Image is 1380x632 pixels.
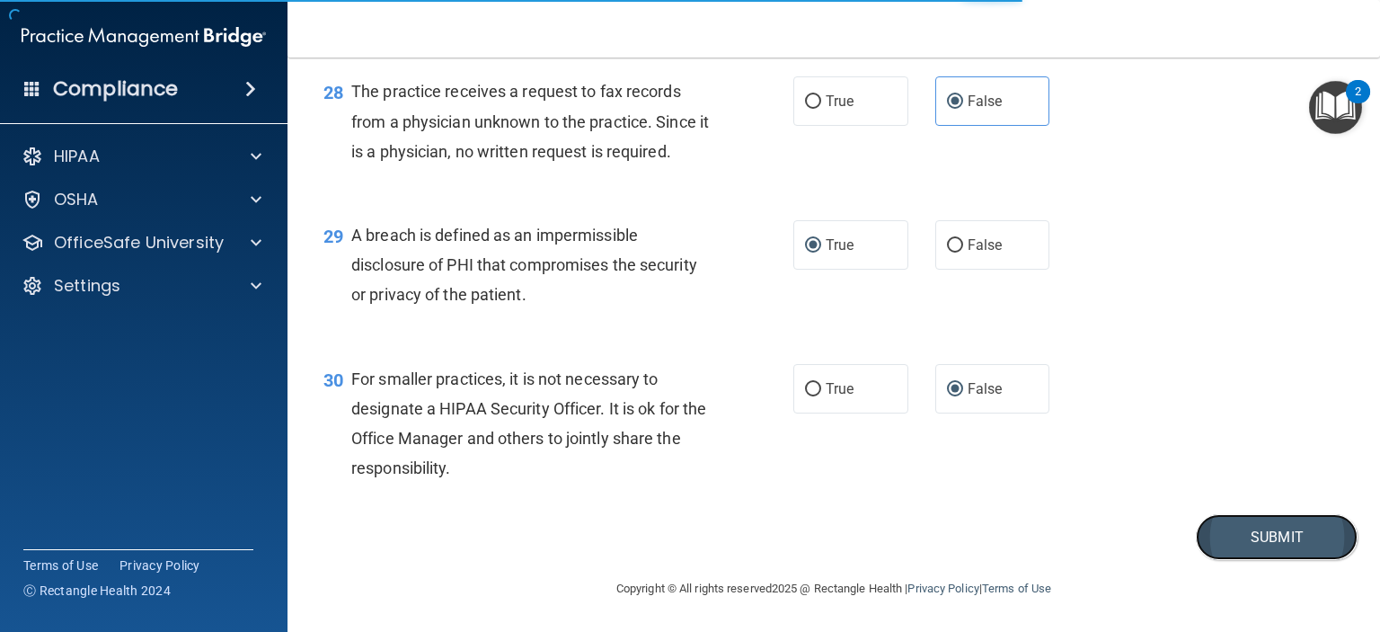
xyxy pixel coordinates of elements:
[968,236,1003,254] span: False
[23,582,171,600] span: Ⓒ Rectangle Health 2024
[1196,514,1358,560] button: Submit
[119,556,200,574] a: Privacy Policy
[351,82,709,160] span: The practice receives a request to fax records from a physician unknown to the practice. Since it...
[826,380,854,397] span: True
[54,232,224,254] p: OfficeSafe University
[1309,81,1362,134] button: Open Resource Center, 2 new notifications
[323,82,343,103] span: 28
[323,369,343,391] span: 30
[54,275,120,297] p: Settings
[968,380,1003,397] span: False
[1290,541,1358,610] iframe: Drift Widget Chat Controller
[805,239,821,253] input: True
[54,146,100,167] p: HIPAA
[826,93,854,110] span: True
[982,582,1051,595] a: Terms of Use
[53,76,178,102] h4: Compliance
[22,275,261,297] a: Settings
[54,189,99,210] p: OSHA
[947,95,963,109] input: False
[22,146,261,167] a: HIPAA
[323,226,343,247] span: 29
[23,556,98,574] a: Terms of Use
[968,93,1003,110] span: False
[805,383,821,396] input: True
[805,95,821,109] input: True
[506,560,1162,618] div: Copyright © All rights reserved 2025 @ Rectangle Health | |
[22,19,266,55] img: PMB logo
[826,236,854,254] span: True
[351,369,706,478] span: For smaller practices, it is not necessary to designate a HIPAA Security Officer. It is ok for th...
[907,582,978,595] a: Privacy Policy
[351,226,697,304] span: A breach is defined as an impermissible disclosure of PHI that compromises the security or privac...
[947,239,963,253] input: False
[22,232,261,254] a: OfficeSafe University
[22,189,261,210] a: OSHA
[947,383,963,396] input: False
[1355,92,1361,115] div: 2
